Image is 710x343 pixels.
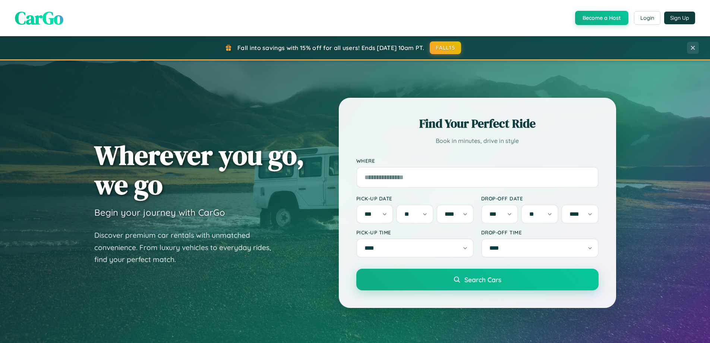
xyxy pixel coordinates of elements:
h2: Find Your Perfect Ride [356,115,599,132]
p: Book in minutes, drive in style [356,135,599,146]
label: Pick-up Time [356,229,474,236]
span: Search Cars [464,275,501,284]
span: Fall into savings with 15% off for all users! Ends [DATE] 10am PT. [237,44,424,52]
button: Search Cars [356,269,599,290]
p: Discover premium car rentals with unmatched convenience. From luxury vehicles to everyday rides, ... [94,229,281,266]
span: CarGo [15,6,63,30]
label: Pick-up Date [356,195,474,202]
label: Where [356,158,599,164]
button: Sign Up [664,12,695,24]
h3: Begin your journey with CarGo [94,207,225,218]
h1: Wherever you go, we go [94,140,304,199]
label: Drop-off Date [481,195,599,202]
button: Login [634,11,660,25]
button: FALL15 [430,41,461,54]
button: Become a Host [575,11,628,25]
label: Drop-off Time [481,229,599,236]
